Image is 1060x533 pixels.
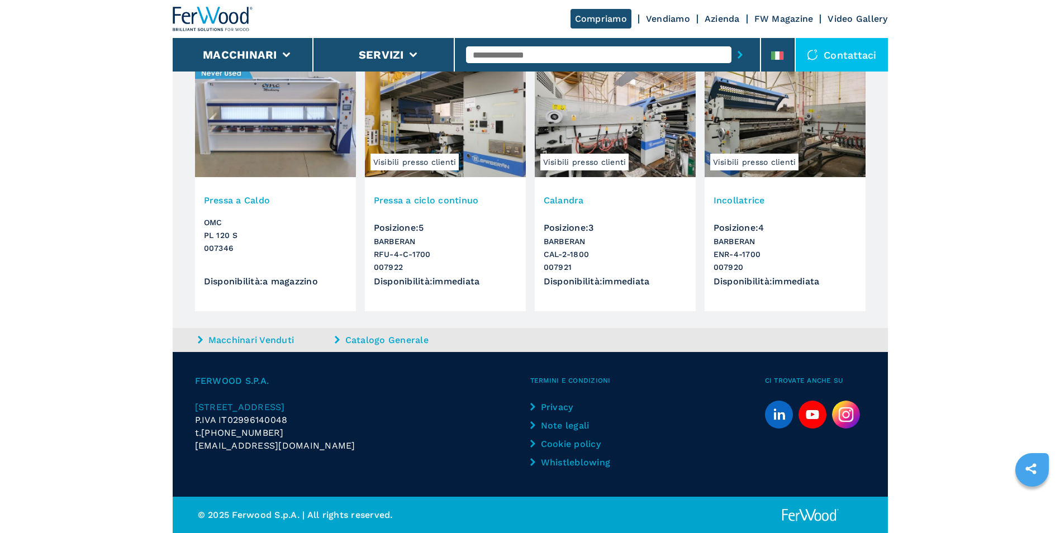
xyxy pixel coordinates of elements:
a: Note legali [530,419,624,432]
a: Vendiamo [646,13,690,24]
span: [EMAIL_ADDRESS][DOMAIN_NAME] [195,439,355,452]
span: [STREET_ADDRESS] [195,402,285,412]
img: Calandra BARBERAN CAL-2-1800 [535,65,696,177]
div: t. [195,426,530,439]
div: Disponibilità : a magazzino [204,277,347,286]
a: sharethis [1017,455,1045,483]
span: Visibili presso clienti [540,154,629,170]
img: Pressa a ciclo continuo BARBERAN RFU-4-C-1700 [365,65,526,177]
span: Ci trovate anche su [765,374,866,387]
a: youtube [798,401,826,429]
a: Catalogo Generale [335,334,469,346]
span: [PHONE_NUMBER] [201,426,284,439]
a: Whistleblowing [530,456,624,469]
span: P.IVA IT02996140048 [195,415,288,425]
a: Macchinari Venduti [198,334,332,346]
div: Disponibilità : immediata [374,277,517,286]
a: Incollatrice BARBERAN ENR-4-1700Visibili presso clientiIncollatricePosizione:4BARBERANENR-4-17000... [705,65,866,311]
span: Visibili presso clienti [710,154,799,170]
a: Privacy [530,401,624,413]
img: Ferwood [173,7,253,31]
h3: BARBERAN ENR-4-1700 007920 [714,235,857,274]
a: Compriamo [571,9,631,28]
div: Posizione : 4 [714,213,857,232]
img: Pressa a Caldo OMC PL 120 S [195,65,356,177]
a: linkedin [765,401,793,429]
h3: Pressa a ciclo continuo [374,194,517,207]
h3: BARBERAN CAL-2-1800 007921 [544,235,687,274]
img: Instagram [832,401,860,429]
a: FW Magazine [754,13,814,24]
button: submit-button [731,42,749,68]
h3: OMC PL 120 S 007346 [204,216,347,255]
a: Video Gallery [828,13,887,24]
div: Posizione : 3 [544,213,687,232]
h3: Incollatrice [714,194,857,207]
a: Pressa a Caldo OMC PL 120 SPressa a CaldoOMCPL 120 S007346Disponibilità:a magazzino [195,65,356,311]
span: FERWOOD S.P.A. [195,374,530,387]
h3: Calandra [544,194,687,207]
a: Calandra BARBERAN CAL-2-1800Visibili presso clientiCalandraPosizione:3BARBERANCAL-2-1800007921Dis... [535,65,696,311]
div: Disponibilità : immediata [714,277,857,286]
a: [STREET_ADDRESS] [195,401,530,413]
span: Termini e condizioni [530,374,765,387]
a: Azienda [705,13,740,24]
a: Pressa a ciclo continuo BARBERAN RFU-4-C-1700Visibili presso clientiPressa a ciclo continuoPosizi... [365,65,526,311]
div: Disponibilità : immediata [544,277,687,286]
span: Visibili presso clienti [370,154,459,170]
button: Servizi [359,48,404,61]
img: Contattaci [807,49,818,60]
img: Incollatrice BARBERAN ENR-4-1700 [705,65,866,177]
iframe: Chat [1013,483,1052,525]
h3: Pressa a Caldo [204,194,347,207]
div: Contattaci [796,38,888,72]
div: Posizione : 5 [374,213,517,232]
img: Ferwood [780,508,840,522]
a: Cookie policy [530,437,624,450]
p: © 2025 Ferwood S.p.A. | All rights reserved. [198,508,530,521]
h3: BARBERAN RFU-4-C-1700 007922 [374,235,517,274]
button: Macchinari [203,48,277,61]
